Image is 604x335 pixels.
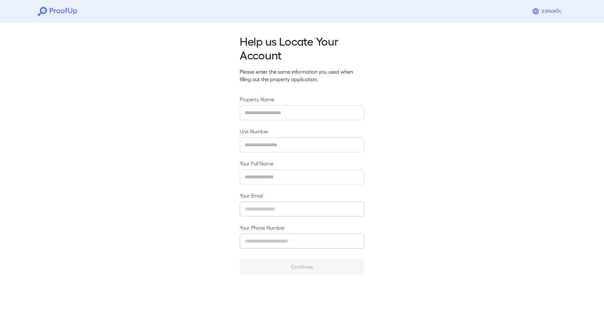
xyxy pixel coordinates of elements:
label: Your Full Name [240,160,364,167]
p: Please enter the same information you used when filling out the property application. [240,68,364,83]
label: Unit Number [240,128,364,135]
h2: Help us Locate Your Account [240,34,364,62]
button: Espanõl [529,5,566,18]
label: Property Name [240,96,364,103]
label: Your Phone Number [240,224,364,231]
label: Your Email [240,192,364,199]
